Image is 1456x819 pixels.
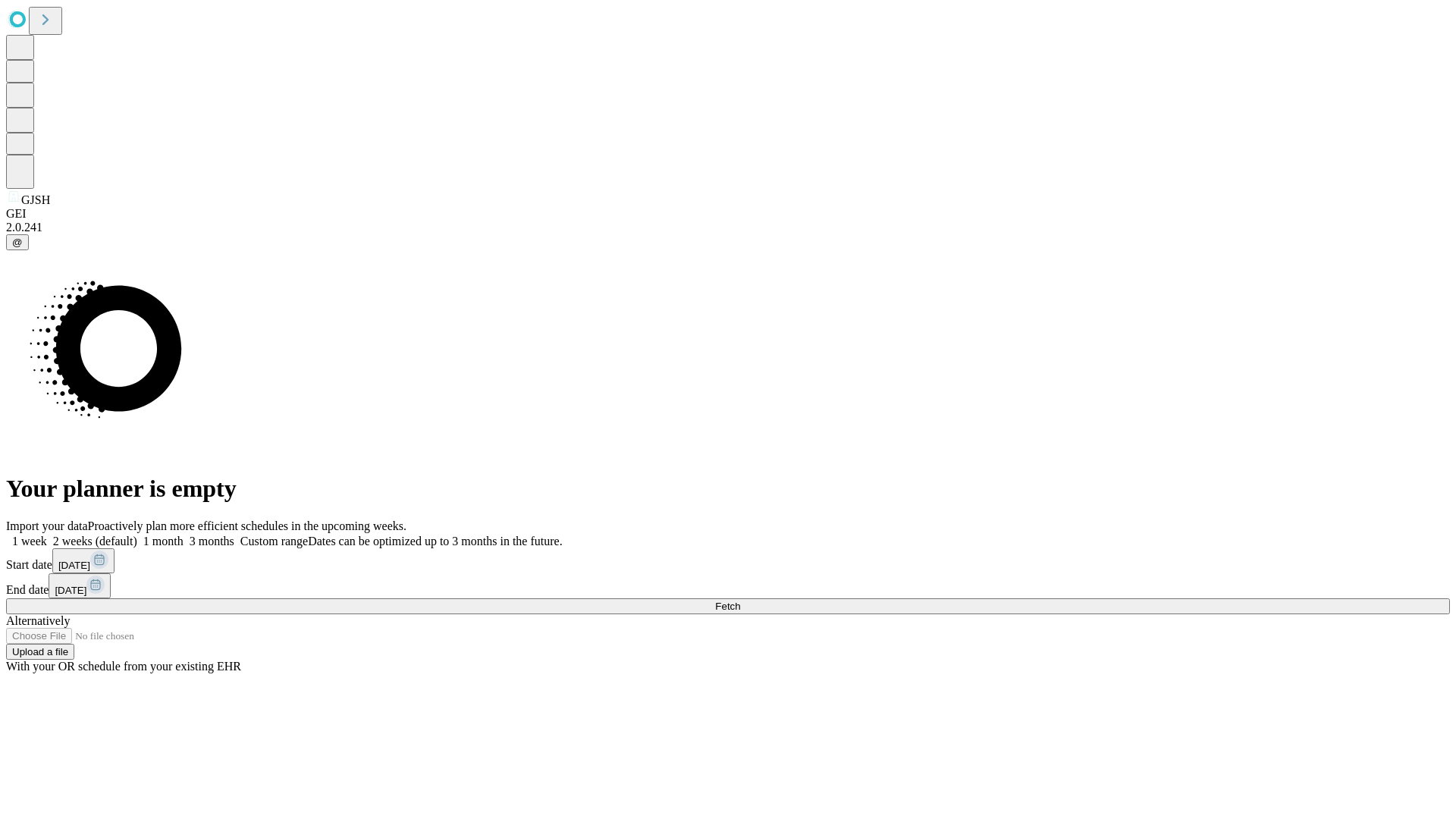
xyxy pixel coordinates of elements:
span: With your OR schedule from your existing EHR [6,660,241,673]
button: [DATE] [49,573,111,598]
span: @ [12,237,23,248]
button: Upload a file [6,644,74,660]
span: 3 months [190,535,234,548]
span: GJSH [21,193,50,206]
span: Alternatively [6,614,70,627]
span: Fetch [715,601,740,612]
button: @ [6,234,29,250]
span: [DATE] [55,585,86,596]
div: GEI [6,207,1450,221]
span: 1 week [12,535,47,548]
span: 1 month [143,535,184,548]
span: Proactively plan more efficient schedules in the upcoming weeks. [88,519,406,532]
span: [DATE] [58,560,90,571]
h1: Your planner is empty [6,475,1450,503]
div: 2.0.241 [6,221,1450,234]
span: 2 weeks (default) [53,535,137,548]
div: End date [6,573,1450,598]
div: Start date [6,548,1450,573]
span: Custom range [240,535,308,548]
span: Import your data [6,519,88,532]
span: Dates can be optimized up to 3 months in the future. [308,535,562,548]
button: Fetch [6,598,1450,614]
button: [DATE] [52,548,115,573]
